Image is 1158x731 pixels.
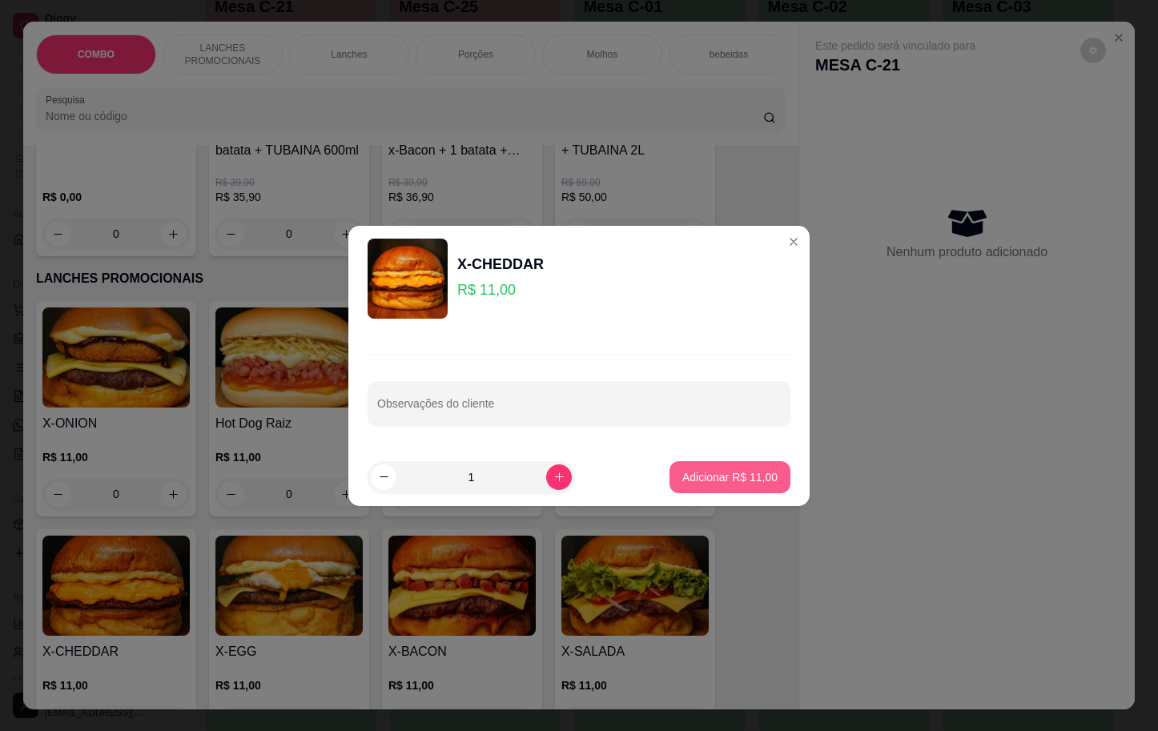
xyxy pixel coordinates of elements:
button: decrease-product-quantity [371,464,396,490]
button: Adicionar R$ 11,00 [669,461,790,493]
button: Close [781,229,806,255]
img: product-image [368,239,448,319]
p: Adicionar R$ 11,00 [682,469,778,485]
input: Observações do cliente [377,402,781,418]
p: R$ 11,00 [457,279,544,301]
button: increase-product-quantity [546,464,572,490]
div: X-CHEDDAR [457,253,544,275]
